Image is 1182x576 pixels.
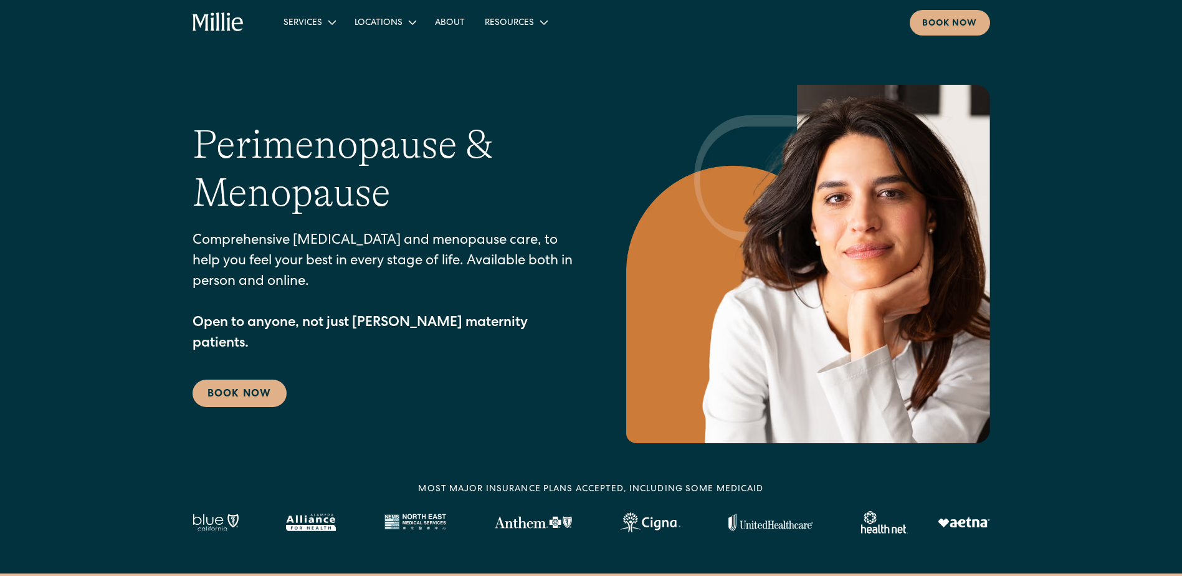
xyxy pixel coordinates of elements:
[910,10,990,36] a: Book now
[193,231,576,355] p: Comprehensive [MEDICAL_DATA] and menopause care, to help you feel your best in every stage of lif...
[728,514,813,531] img: United Healthcare logo
[922,17,978,31] div: Book now
[284,17,322,30] div: Services
[485,17,534,30] div: Resources
[274,12,345,32] div: Services
[475,12,556,32] div: Resources
[355,17,403,30] div: Locations
[938,517,990,527] img: Aetna logo
[861,511,908,534] img: Healthnet logo
[620,512,680,532] img: Cigna logo
[418,483,763,496] div: MOST MAJOR INSURANCE PLANS ACCEPTED, INCLUDING some MEDICAID
[193,121,576,217] h1: Perimenopause & Menopause
[193,317,528,351] strong: Open to anyone, not just [PERSON_NAME] maternity patients.
[345,12,425,32] div: Locations
[286,514,335,531] img: Alameda Alliance logo
[193,380,287,407] a: Book Now
[193,12,244,32] a: home
[494,516,572,529] img: Anthem Logo
[626,85,990,443] img: Confident woman with long dark hair resting her chin on her hand, wearing a white blouse, looking...
[425,12,475,32] a: About
[384,514,446,531] img: North East Medical Services logo
[193,514,239,531] img: Blue California logo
